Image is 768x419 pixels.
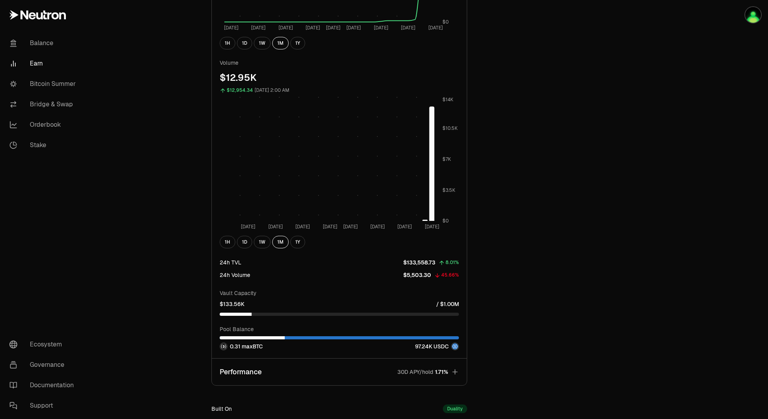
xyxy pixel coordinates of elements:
[745,7,761,23] img: Oldbloom
[3,395,85,416] a: Support
[237,37,252,49] button: 1D
[442,218,449,224] tspan: $0
[220,325,459,333] p: Pool Balance
[442,19,449,25] tspan: $0
[220,71,459,84] div: $12.95K
[3,115,85,135] a: Orderbook
[295,224,310,230] tspan: [DATE]
[446,258,459,267] div: 8.01%
[370,224,385,230] tspan: [DATE]
[403,259,435,266] p: $133,558.73
[237,236,252,248] button: 1D
[443,404,467,413] div: Duality
[343,224,358,230] tspan: [DATE]
[3,53,85,74] a: Earn
[415,342,459,350] div: 97.24K USDC
[401,25,415,31] tspan: [DATE]
[428,25,443,31] tspan: [DATE]
[211,405,232,413] div: Built On
[435,368,448,376] span: 1.71%
[3,355,85,375] a: Governance
[220,366,262,377] p: Performance
[442,125,458,131] tspan: $10.5K
[224,25,238,31] tspan: [DATE]
[3,74,85,94] a: Bitcoin Summer
[227,86,253,95] div: $12,954.34
[272,236,289,248] button: 1M
[397,224,412,230] tspan: [DATE]
[326,25,340,31] tspan: [DATE]
[220,37,235,49] button: 1H
[442,156,451,162] tspan: $7K
[436,300,459,308] p: / $1.00M
[397,368,433,376] p: 30D APY/hold
[323,224,337,230] tspan: [DATE]
[306,25,320,31] tspan: [DATE]
[452,343,458,350] img: USDC Logo
[220,271,250,279] div: 24h Volume
[220,259,241,266] div: 24h TVL
[268,224,283,230] tspan: [DATE]
[290,37,305,49] button: 1Y
[374,25,388,31] tspan: [DATE]
[442,97,453,103] tspan: $14K
[220,343,227,350] img: maxBTC Logo
[254,236,271,248] button: 1W
[220,236,235,248] button: 1H
[3,33,85,53] a: Balance
[3,375,85,395] a: Documentation
[254,37,271,49] button: 1W
[212,359,467,385] button: Performance30D APY/hold1.71%
[251,25,266,31] tspan: [DATE]
[442,187,455,193] tspan: $3.5K
[441,271,459,280] div: 45.66%
[255,86,289,95] div: [DATE] 2:00 AM
[346,25,361,31] tspan: [DATE]
[3,135,85,155] a: Stake
[241,224,255,230] tspan: [DATE]
[220,342,263,350] div: 0.31 maxBTC
[3,94,85,115] a: Bridge & Swap
[220,300,244,308] p: $133.56K
[3,334,85,355] a: Ecosystem
[220,289,459,297] p: Vault Capacity
[290,236,305,248] button: 1Y
[425,224,439,230] tspan: [DATE]
[403,271,431,279] p: $5,503.30
[220,59,459,67] p: Volume
[272,37,289,49] button: 1M
[278,25,293,31] tspan: [DATE]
